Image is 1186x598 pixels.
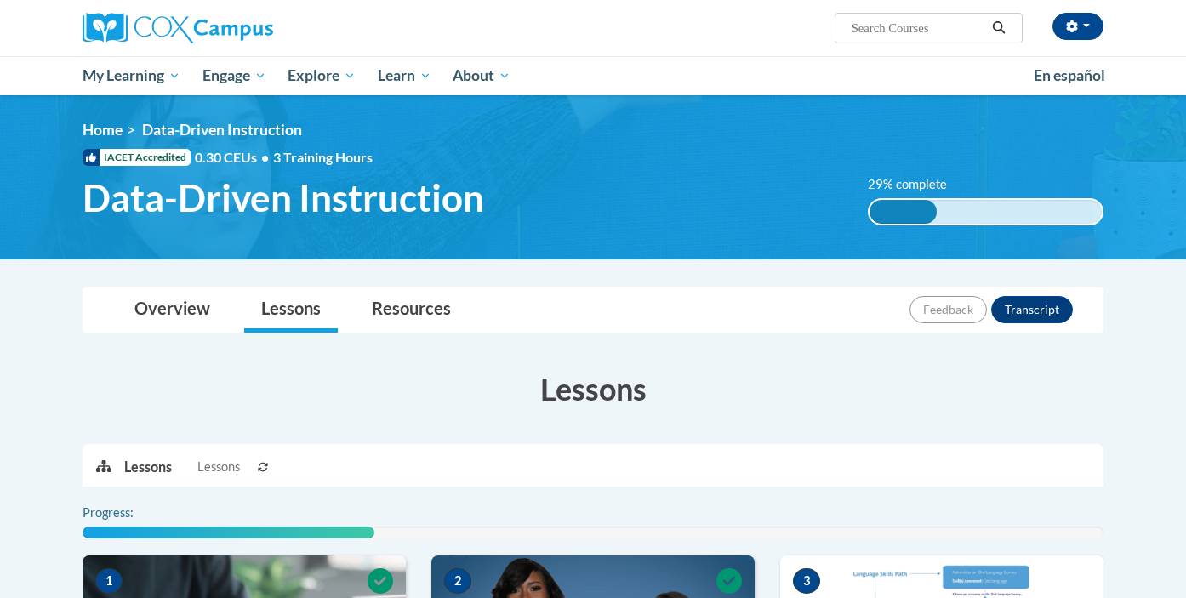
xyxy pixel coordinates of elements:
label: Progress: [83,504,180,522]
p: Lessons [124,458,172,476]
span: Engage [202,65,266,86]
a: Learn [367,56,442,95]
input: Search Courses [850,18,986,38]
a: Home [83,121,123,139]
div: 29% complete [870,200,937,224]
span: Learn [378,65,431,86]
span: 3 [793,568,820,594]
span: En español [1034,66,1105,84]
button: Transcript [991,296,1073,323]
div: Main menu [57,56,1129,95]
span: About [453,65,510,86]
span: Data-Driven Instruction [83,175,484,220]
a: My Learning [71,56,191,95]
span: • [261,149,269,165]
span: 3 Training Hours [273,149,373,165]
label: 29% complete [868,175,966,194]
button: Feedback [909,296,987,323]
span: 2 [444,568,471,594]
span: 1 [95,568,123,594]
span: Explore [288,65,356,86]
a: Engage [191,56,277,95]
a: About [442,56,522,95]
a: Resources [355,288,468,333]
span: My Learning [83,65,180,86]
a: En español [1023,58,1116,94]
span: Lessons [197,458,240,476]
a: Cox Campus [83,13,406,43]
img: Cox Campus [83,13,273,43]
a: Lessons [244,288,338,333]
a: Explore [277,56,367,95]
button: Search [986,18,1012,38]
span: 0.30 CEUs [195,148,273,167]
h3: Lessons [83,367,1103,410]
span: Data-Driven Instruction [142,121,302,139]
span: IACET Accredited [83,149,191,166]
a: Overview [117,288,227,333]
button: Account Settings [1052,13,1103,40]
